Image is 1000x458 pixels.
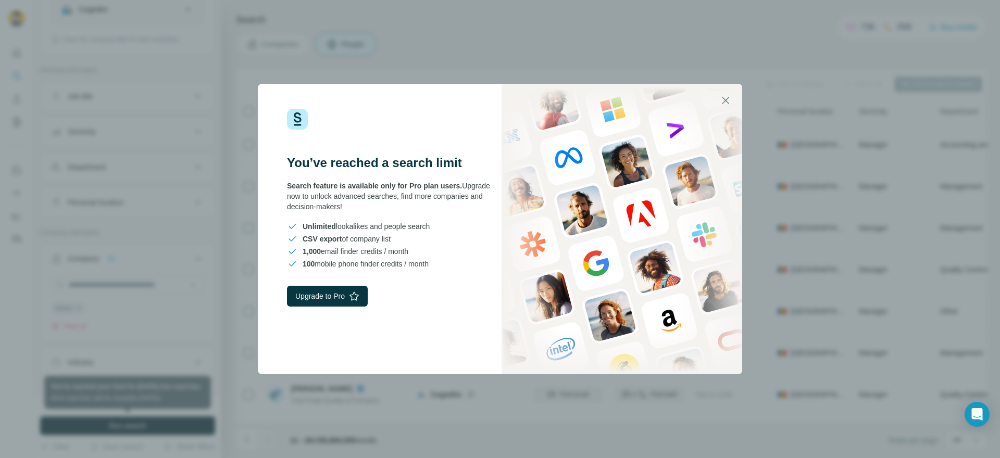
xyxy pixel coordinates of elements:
[303,247,321,256] span: 1,000
[287,109,308,130] img: Surfe Logo
[502,84,742,374] img: Surfe Stock Photo - showing people and technologies
[303,260,315,268] span: 100
[287,286,368,307] button: Upgrade to Pro
[303,221,430,232] span: lookalikes and people search
[303,235,342,243] span: CSV export
[287,181,500,212] div: Upgrade now to unlock advanced searches, find more companies and decision-makers!
[287,155,500,171] h3: You’ve reached a search limit
[287,182,462,190] span: Search feature is available only for Pro plan users.
[303,246,408,257] span: email finder credits / month
[303,234,391,244] span: of company list
[303,259,429,269] span: mobile phone finder credits / month
[303,222,336,231] span: Unlimited
[965,402,990,427] div: Open Intercom Messenger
